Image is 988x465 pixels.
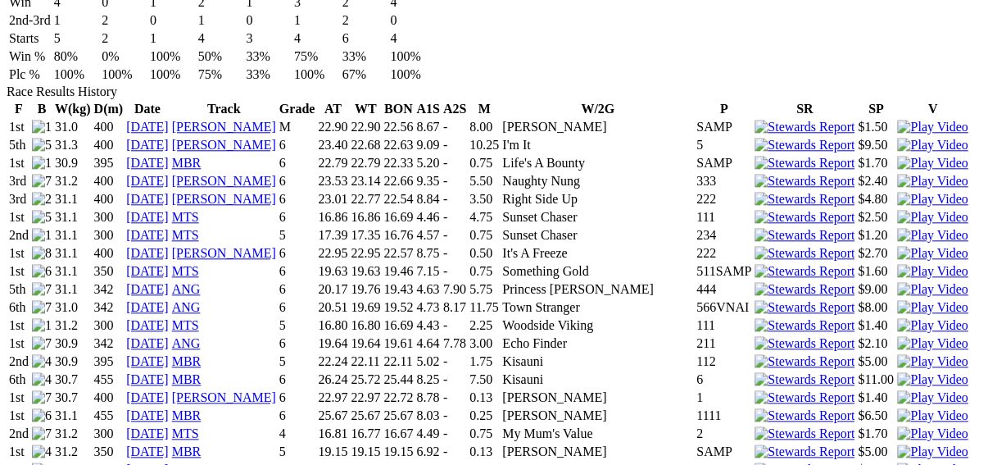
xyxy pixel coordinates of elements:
[696,173,752,189] td: 333
[54,119,92,135] td: 31.0
[442,173,467,189] td: -
[755,192,854,207] img: Stewards Report
[755,426,854,441] img: Stewards Report
[350,227,381,244] td: 17.35
[696,263,752,280] td: 511SAMP
[389,48,436,65] td: 100%
[897,156,968,170] a: View replay
[389,30,436,47] td: 4
[469,209,500,226] td: 4.75
[54,281,92,298] td: 31.1
[32,444,52,459] img: 4
[8,245,29,262] td: 1st
[501,155,694,171] td: Life's A Bounty
[279,155,316,171] td: 6
[442,101,467,117] th: A2S
[126,120,169,134] a: [DATE]
[897,138,968,152] a: View replay
[389,66,436,83] td: 100%
[442,227,467,244] td: -
[32,408,52,423] img: 6
[897,318,968,332] a: View replay
[126,390,169,404] a: [DATE]
[8,137,29,153] td: 5th
[7,84,981,99] div: Race Results History
[101,66,147,83] td: 100%
[126,444,169,458] a: [DATE]
[383,191,414,207] td: 22.54
[197,12,244,29] td: 1
[172,174,276,188] a: [PERSON_NAME]
[293,30,340,47] td: 4
[32,246,52,261] img: 8
[897,336,968,350] a: View replay
[755,372,854,387] img: Stewards Report
[172,228,199,242] a: MTS
[350,137,381,153] td: 22.68
[317,173,348,189] td: 23.53
[126,282,169,296] a: [DATE]
[54,209,92,226] td: 31.1
[755,120,854,134] img: Stewards Report
[442,245,467,262] td: -
[8,263,29,280] td: 1st
[442,209,467,226] td: -
[897,246,968,261] img: Play Video
[389,12,436,29] td: 0
[32,192,52,207] img: 2
[897,228,968,242] a: View replay
[857,191,895,207] td: $4.80
[469,119,500,135] td: 8.00
[31,101,52,117] th: B
[317,263,348,280] td: 19.63
[279,209,316,226] td: 6
[415,155,440,171] td: 5.20
[54,263,92,280] td: 31.1
[245,66,292,83] td: 33%
[8,281,29,298] td: 5th
[317,209,348,226] td: 16.86
[172,156,202,170] a: MBR
[755,390,854,405] img: Stewards Report
[755,156,854,171] img: Stewards Report
[383,119,414,135] td: 22.56
[93,191,125,207] td: 400
[32,174,52,189] img: 7
[54,227,92,244] td: 31.1
[172,120,276,134] a: [PERSON_NAME]
[501,137,694,153] td: I'm It
[696,155,752,171] td: SAMP
[126,174,169,188] a: [DATE]
[32,390,52,405] img: 7
[279,191,316,207] td: 6
[32,210,52,225] img: 5
[172,264,199,278] a: MTS
[342,30,388,47] td: 6
[53,12,100,29] td: 1
[897,372,968,386] a: View replay
[755,444,854,459] img: Stewards Report
[32,300,52,315] img: 7
[415,227,440,244] td: 4.57
[857,173,895,189] td: $2.40
[754,101,855,117] th: SR
[126,336,169,350] a: [DATE]
[8,209,29,226] td: 1st
[293,66,340,83] td: 100%
[172,246,276,260] a: [PERSON_NAME]
[53,66,100,83] td: 100%
[469,173,500,189] td: 5.50
[125,101,170,117] th: Date
[442,263,467,280] td: -
[383,209,414,226] td: 16.69
[350,155,381,171] td: 22.79
[317,281,348,298] td: 20.17
[350,191,381,207] td: 22.77
[857,209,895,226] td: $2.50
[126,192,169,206] a: [DATE]
[383,173,414,189] td: 22.66
[245,30,292,47] td: 3
[415,263,440,280] td: 7.15
[897,192,968,207] img: Play Video
[8,119,29,135] td: 1st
